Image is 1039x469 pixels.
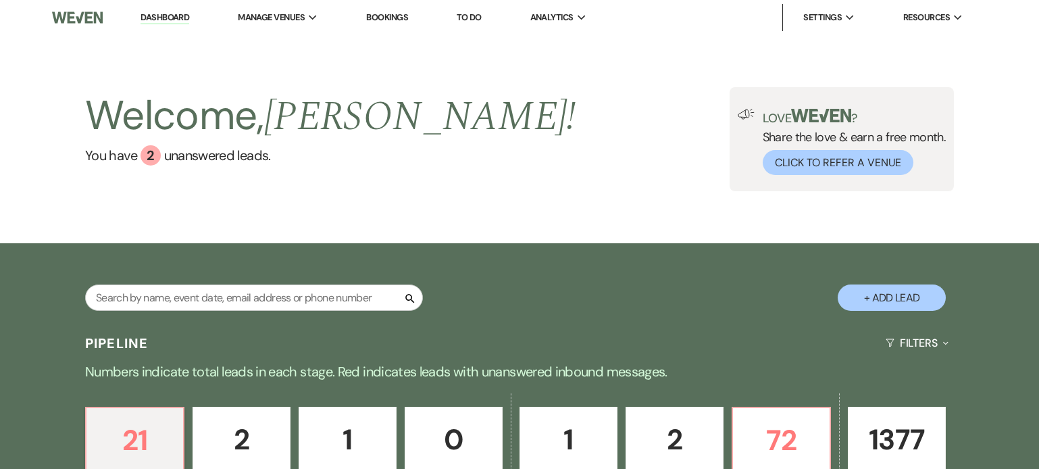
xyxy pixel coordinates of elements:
[141,145,161,166] div: 2
[85,334,149,353] h3: Pipeline
[528,417,609,462] p: 1
[838,285,946,311] button: + Add Lead
[880,325,954,361] button: Filters
[413,417,494,462] p: 0
[741,418,821,463] p: 72
[903,11,950,24] span: Resources
[52,3,103,32] img: Weven Logo
[307,417,388,462] p: 1
[755,109,946,175] div: Share the love & earn a free month.
[95,418,175,463] p: 21
[85,87,576,145] h2: Welcome,
[857,417,937,462] p: 1377
[366,11,408,23] a: Bookings
[238,11,305,24] span: Manage Venues
[791,109,851,122] img: weven-logo-green.svg
[634,417,715,462] p: 2
[763,109,946,124] p: Love ?
[201,417,282,462] p: 2
[803,11,842,24] span: Settings
[530,11,574,24] span: Analytics
[33,361,1006,382] p: Numbers indicate total leads in each stage. Red indicates leads with unanswered inbound messages.
[264,86,576,148] span: [PERSON_NAME] !
[141,11,189,24] a: Dashboard
[457,11,482,23] a: To Do
[738,109,755,120] img: loud-speaker-illustration.svg
[85,145,576,166] a: You have 2 unanswered leads.
[763,150,913,175] button: Click to Refer a Venue
[85,285,423,311] input: Search by name, event date, email address or phone number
